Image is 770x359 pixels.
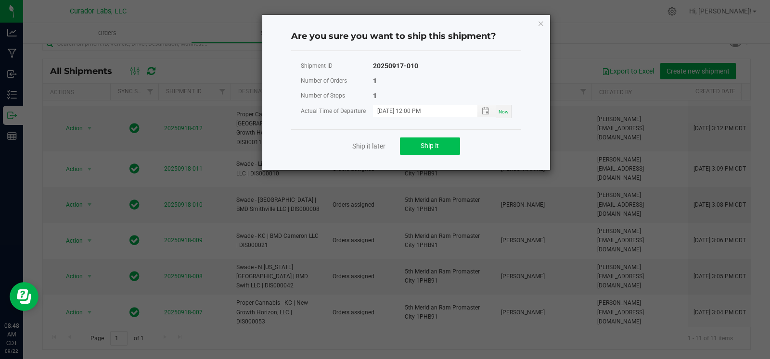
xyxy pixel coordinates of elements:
[373,105,467,117] input: MM/dd/yyyy HH:MM a
[373,75,377,87] div: 1
[352,141,385,151] a: Ship it later
[373,90,377,102] div: 1
[538,17,544,29] button: Close
[301,105,373,117] div: Actual Time of Departure
[291,30,521,43] h4: Are you sure you want to ship this shipment?
[301,75,373,87] div: Number of Orders
[499,109,509,114] span: Now
[400,137,460,155] button: Ship it
[301,60,373,72] div: Shipment ID
[301,90,373,102] div: Number of Stops
[10,282,38,311] iframe: Resource center
[477,105,496,117] span: Toggle popup
[373,60,418,72] div: 20250917-010
[421,142,439,149] span: Ship it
